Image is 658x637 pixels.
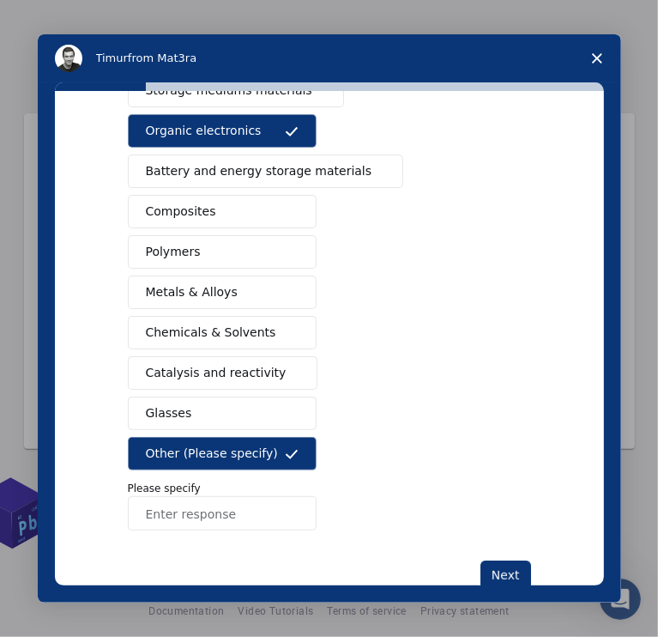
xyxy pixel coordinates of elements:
img: Profile image for Timur [55,45,82,72]
span: Timur [96,52,128,64]
button: Composites [128,195,317,228]
button: Glasses [128,397,317,430]
span: Support [34,12,96,27]
p: Please specify [128,481,531,496]
button: Battery and energy storage materials [128,155,404,188]
span: Chemicals & Solvents [146,324,276,342]
button: Catalysis and reactivity [128,356,318,390]
span: Polymers [146,243,201,261]
span: from Mat3ra [128,52,196,64]
span: Metals & Alloys [146,283,238,301]
button: Chemicals & Solvents [128,316,317,349]
span: Storage mediums materials [146,82,312,100]
button: Next [480,561,531,590]
input: Enter response [128,496,317,531]
button: Metals & Alloys [128,276,317,309]
span: Composites [146,203,216,221]
span: Organic electronics [146,122,262,140]
span: Glasses [146,404,192,422]
button: Other (Please specify) [128,437,317,470]
button: Organic electronics [128,114,317,148]
span: Catalysis and reactivity [146,364,287,382]
span: Close survey [573,34,621,82]
span: Other (Please specify) [146,445,278,463]
span: Battery and energy storage materials [146,162,372,180]
button: Storage mediums materials [128,74,344,107]
button: Polymers [128,235,317,269]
